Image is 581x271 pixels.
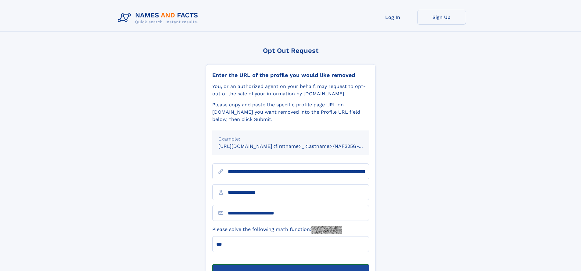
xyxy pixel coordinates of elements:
[417,10,466,25] a: Sign Up
[218,135,363,143] div: Example:
[212,226,342,234] label: Please solve the following math function:
[218,143,381,149] small: [URL][DOMAIN_NAME]<firstname>_<lastname>/NAF325G-xxxxxxxx
[206,47,375,54] div: Opt Out Request
[212,83,369,97] div: You, or an authorized agent on your behalf, may request to opt-out of the sale of your informatio...
[212,72,369,79] div: Enter the URL of the profile you would like removed
[212,101,369,123] div: Please copy and paste the specific profile page URL on [DOMAIN_NAME] you want removed into the Pr...
[115,10,203,26] img: Logo Names and Facts
[368,10,417,25] a: Log In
